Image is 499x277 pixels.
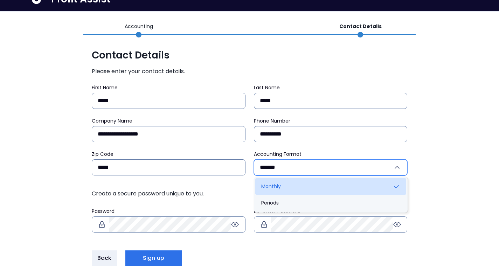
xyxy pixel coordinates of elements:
span: Contact Details [92,49,408,62]
span: Company Name [92,117,132,124]
p: Accounting [125,23,153,30]
button: Back [92,250,117,266]
span: Accounting Format [254,151,302,158]
span: Zip Code [92,151,113,158]
li: Monthly [255,178,406,195]
p: Contact Details [339,23,382,30]
span: Password [92,208,115,215]
span: Back [97,254,111,262]
span: Last Name [254,84,280,91]
button: Sign up [125,250,182,266]
span: Create a secure password unique to you. [92,189,408,198]
span: Please enter your contact details. [92,67,408,76]
span: First Name [92,84,118,91]
span: Sign up [143,254,164,262]
span: Phone Number [254,117,290,124]
li: Periods [255,195,406,211]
